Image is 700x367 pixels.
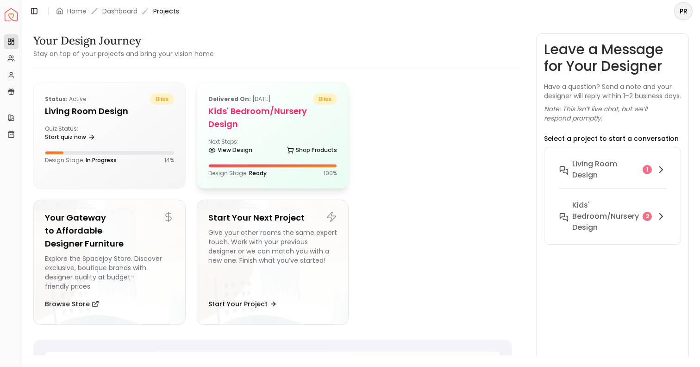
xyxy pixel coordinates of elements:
[544,104,681,123] p: Note: This isn’t live chat, but we’ll respond promptly.
[313,94,337,105] span: bliss
[86,156,117,164] span: In Progress
[45,95,68,103] b: Status:
[208,211,337,224] h5: Start Your Next Project
[5,8,18,21] img: Spacejoy Logo
[67,6,87,16] a: Home
[208,228,337,291] div: Give your other rooms the same expert touch. Work with your previous designer or we can match you...
[5,8,18,21] a: Spacejoy
[544,41,681,75] h3: Leave a Message for Your Designer
[102,6,137,16] a: Dashboard
[45,254,174,291] div: Explore the Spacejoy Store. Discover exclusive, boutique brands with designer quality at budget-f...
[33,49,214,58] small: Stay on top of your projects and bring your vision home
[33,33,214,48] h3: Your Design Journey
[324,170,337,177] p: 100 %
[45,131,95,144] a: Start quiz now
[197,200,349,325] a: Start Your Next ProjectGive your other rooms the same expert touch. Work with your previous desig...
[33,200,186,325] a: Your Gateway to Affordable Designer FurnitureExplore the Spacejoy Store. Discover exclusive, bout...
[552,155,674,196] button: Living Room design1
[208,105,337,131] h5: Kids' Bedroom/Nursery design
[552,196,674,237] button: Kids' Bedroom/Nursery design2
[643,165,652,174] div: 1
[572,158,639,181] h6: Living Room design
[45,157,117,164] p: Design Stage:
[153,6,179,16] span: Projects
[150,94,174,105] span: bliss
[45,125,106,144] div: Quiz Status:
[208,138,337,157] div: Next Steps:
[208,144,252,157] a: View Design
[45,105,174,118] h5: Living Room design
[572,200,639,233] h6: Kids' Bedroom/Nursery design
[208,95,251,103] b: Delivered on:
[45,211,174,250] h5: Your Gateway to Affordable Designer Furniture
[287,144,337,157] a: Shop Products
[544,134,679,143] p: Select a project to start a conversation
[544,82,681,101] p: Have a question? Send a note and your designer will reply within 1–2 business days.
[643,212,652,221] div: 2
[249,169,267,177] span: Ready
[45,295,99,313] button: Browse Store
[674,2,693,20] button: PR
[45,94,86,105] p: active
[208,170,267,177] p: Design Stage:
[164,157,174,164] p: 14 %
[56,6,179,16] nav: breadcrumb
[208,295,277,313] button: Start Your Project
[208,94,271,105] p: [DATE]
[675,3,692,19] span: PR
